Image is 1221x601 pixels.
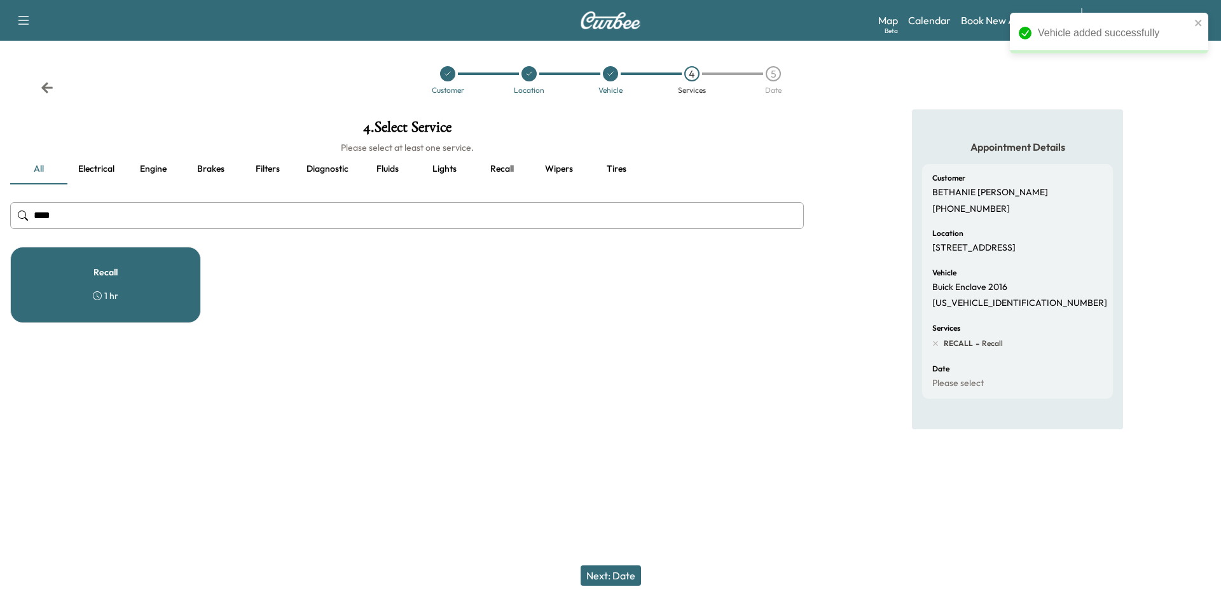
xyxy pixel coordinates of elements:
button: Electrical [67,154,125,184]
h6: Date [932,365,949,373]
div: Services [678,86,706,94]
span: Recall [979,338,1003,349]
button: Lights [416,154,473,184]
button: Next: Date [581,565,641,586]
a: Book New Appointment [961,13,1068,28]
div: 5 [766,66,781,81]
button: close [1194,18,1203,28]
div: Date [765,86,782,94]
p: Please select [932,378,984,389]
button: Fluids [359,154,416,184]
a: Calendar [908,13,951,28]
button: all [10,154,67,184]
button: Recall [473,154,530,184]
h5: Appointment Details [922,140,1113,154]
h5: Recall [93,268,118,277]
div: Location [514,86,544,94]
div: Vehicle added successfully [1038,25,1190,41]
span: - [973,337,979,350]
a: MapBeta [878,13,898,28]
button: Tires [588,154,645,184]
button: Engine [125,154,182,184]
div: 1 hr [93,289,118,302]
p: Buick Enclave 2016 [932,282,1007,293]
p: [STREET_ADDRESS] [932,242,1016,254]
div: 4 [684,66,700,81]
span: RECALL [944,338,973,349]
p: BETHANIE [PERSON_NAME] [932,187,1048,198]
div: Customer [432,86,464,94]
button: Brakes [182,154,239,184]
img: Curbee Logo [580,11,641,29]
div: Vehicle [598,86,623,94]
div: basic tabs example [10,154,804,184]
button: Diagnostic [296,154,359,184]
h6: Location [932,230,963,237]
h6: Services [932,324,960,332]
h6: Customer [932,174,965,182]
h6: Vehicle [932,269,956,277]
div: Back [41,81,53,94]
p: [US_VEHICLE_IDENTIFICATION_NUMBER] [932,298,1107,309]
h1: 4 . Select Service [10,120,804,141]
button: Wipers [530,154,588,184]
div: Beta [885,26,898,36]
button: Filters [239,154,296,184]
p: [PHONE_NUMBER] [932,204,1010,215]
h6: Please select at least one service. [10,141,804,154]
